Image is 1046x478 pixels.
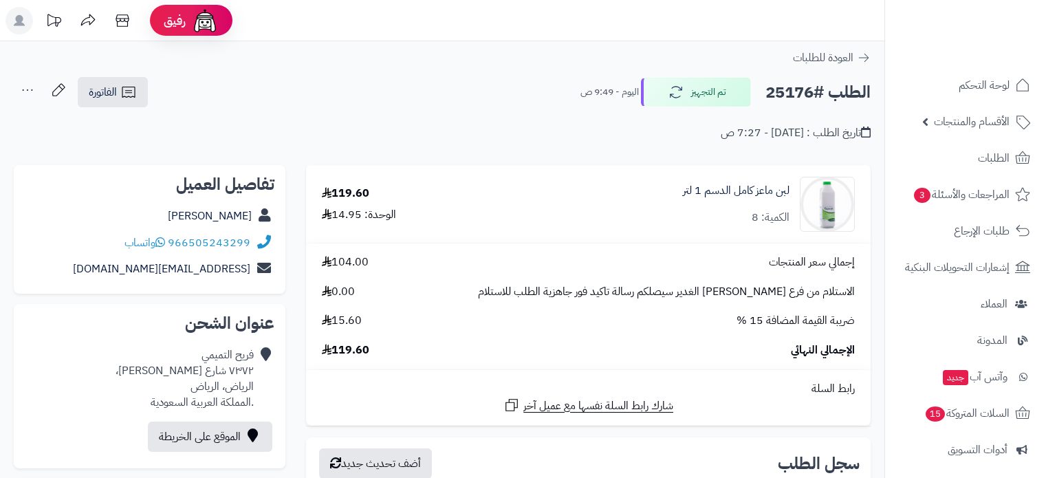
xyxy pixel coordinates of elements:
[893,142,1038,175] a: الطلبات
[752,210,789,226] div: الكمية: 8
[322,254,369,270] span: 104.00
[893,69,1038,102] a: لوحة التحكم
[36,7,71,38] a: تحديثات المنصة
[943,370,968,385] span: جديد
[893,178,1038,211] a: المراجعات والأسئلة3
[89,84,117,100] span: الفاتورة
[683,183,789,199] a: لبن ماعز كامل الدسم 1 لتر
[800,177,854,232] img: 1692789289-28-90x90.jpg
[168,208,252,224] a: [PERSON_NAME]
[164,12,186,29] span: رفيق
[25,176,274,193] h2: تفاصيل العميل
[954,221,1010,241] span: طلبات الإرجاع
[78,77,148,107] a: الفاتورة
[580,85,639,99] small: اليوم - 9:49 ص
[312,381,865,397] div: رابط السلة
[948,440,1007,459] span: أدوات التسويق
[925,406,946,422] span: 15
[641,78,751,107] button: تم التجهيز
[959,76,1010,95] span: لوحة التحكم
[791,343,855,358] span: الإجمالي النهائي
[737,313,855,329] span: ضريبة القيمة المضافة 15 %
[893,251,1038,284] a: إشعارات التحويلات البنكية
[73,261,250,277] a: [EMAIL_ADDRESS][DOMAIN_NAME]
[793,50,871,66] a: العودة للطلبات
[25,315,274,332] h2: عنوان الشحن
[893,433,1038,466] a: أدوات التسويق
[913,187,931,204] span: 3
[941,367,1007,387] span: وآتس آب
[503,397,673,414] a: شارك رابط السلة نفسها مع عميل آخر
[981,294,1007,314] span: العملاء
[893,324,1038,357] a: المدونة
[977,331,1007,350] span: المدونة
[778,455,860,472] h3: سجل الطلب
[905,258,1010,277] span: إشعارات التحويلات البنكية
[769,254,855,270] span: إجمالي سعر المنتجات
[952,19,1033,48] img: logo-2.png
[893,360,1038,393] a: وآتس آبجديد
[168,235,250,251] a: 966505243299
[893,215,1038,248] a: طلبات الإرجاع
[124,235,165,251] a: واتساب
[322,343,369,358] span: 119.60
[924,404,1010,423] span: السلات المتروكة
[721,125,871,141] div: تاريخ الطلب : [DATE] - 7:27 ص
[893,397,1038,430] a: السلات المتروكة15
[893,287,1038,321] a: العملاء
[322,313,362,329] span: 15.60
[793,50,853,66] span: العودة للطلبات
[191,7,219,34] img: ai-face.png
[765,78,871,107] h2: الطلب #25176
[322,284,355,300] span: 0.00
[478,284,855,300] span: الاستلام من فرع [PERSON_NAME] الغدير سيصلكم رسالة تاكيد فور جاهزية الطلب للاستلام
[148,422,272,452] a: الموقع على الخريطة
[523,398,673,414] span: شارك رابط السلة نفسها مع عميل آخر
[116,347,254,410] div: فريح التميمي ٧٣٧٢ شارع [PERSON_NAME]، الرياض، الرياض .المملكة العربية السعودية
[913,185,1010,204] span: المراجعات والأسئلة
[934,112,1010,131] span: الأقسام والمنتجات
[978,149,1010,168] span: الطلبات
[322,207,396,223] div: الوحدة: 14.95
[322,186,369,202] div: 119.60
